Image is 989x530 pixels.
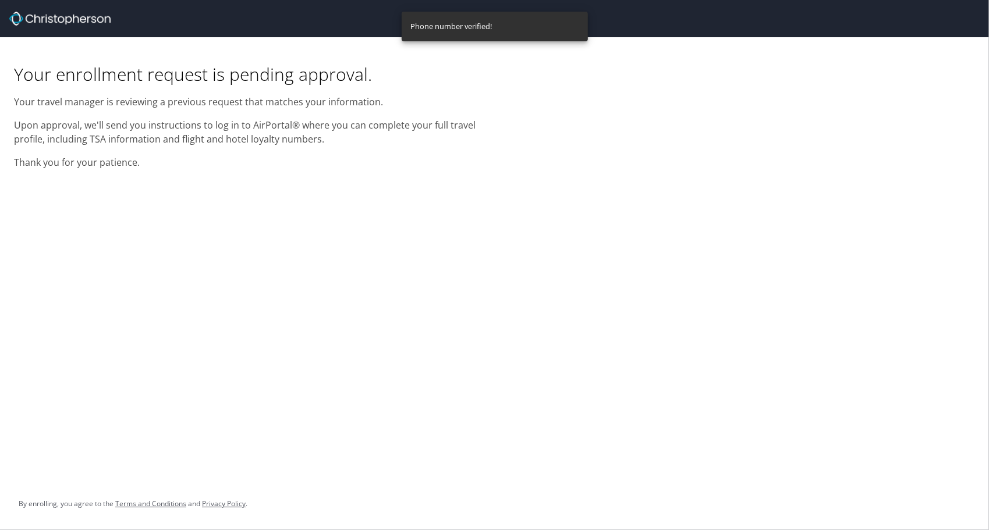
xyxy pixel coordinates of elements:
h1: Your enrollment request is pending approval. [14,63,481,86]
p: Upon approval, we'll send you instructions to log in to AirPortal® where you can complete your fu... [14,118,481,146]
div: By enrolling, you agree to the and . [19,489,247,518]
a: Terms and Conditions [115,499,186,508]
a: Privacy Policy [202,499,246,508]
p: Your travel manager is reviewing a previous request that matches your information. [14,95,481,109]
div: Phone number verified! [411,15,492,38]
img: cbt logo [9,12,111,26]
p: Thank you for your patience. [14,155,481,169]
